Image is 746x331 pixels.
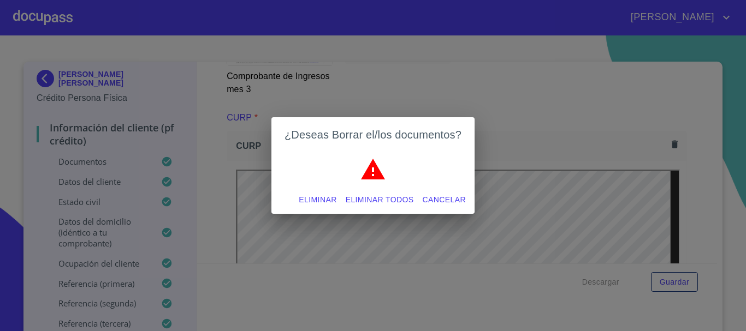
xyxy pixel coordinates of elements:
button: Eliminar [294,190,341,210]
span: Eliminar todos [346,193,414,207]
span: Eliminar [299,193,336,207]
button: Eliminar todos [341,190,418,210]
button: Cancelar [418,190,470,210]
h2: ¿Deseas Borrar el/los documentos? [285,126,461,143]
span: Cancelar [423,193,466,207]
